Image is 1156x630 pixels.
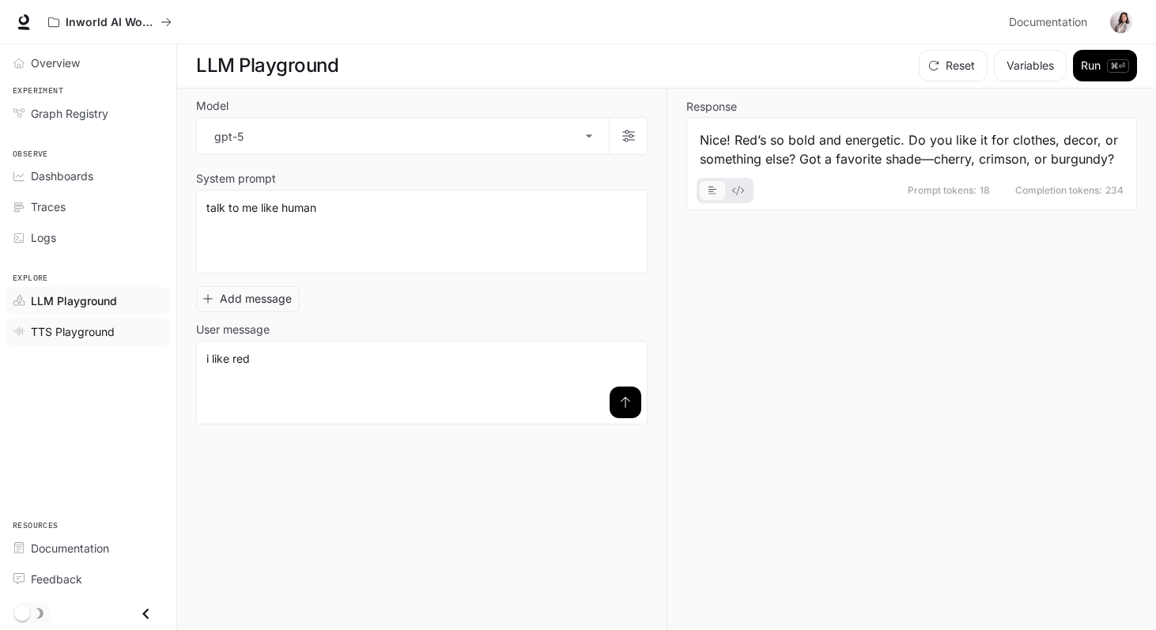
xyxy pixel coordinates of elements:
[1110,11,1132,33] img: User avatar
[1105,186,1124,195] span: 234
[31,540,109,556] span: Documentation
[196,100,229,111] p: Model
[919,50,988,81] button: Reset
[196,286,300,312] button: Add message
[6,224,170,251] a: Logs
[196,50,338,81] h1: LLM Playground
[197,118,609,154] div: gpt-5
[31,292,117,309] span: LLM Playground
[1105,6,1137,38] button: User avatar
[700,178,750,203] div: basic tabs example
[686,101,1137,112] h5: Response
[31,55,80,71] span: Overview
[196,324,270,335] p: User message
[6,100,170,127] a: Graph Registry
[31,571,82,587] span: Feedback
[1107,59,1129,73] p: ⌘⏎
[128,598,164,630] button: Close drawer
[14,604,30,621] span: Dark mode toggle
[6,162,170,190] a: Dashboards
[31,105,108,122] span: Graph Registry
[66,16,154,29] p: Inworld AI Wonderland
[1009,13,1087,32] span: Documentation
[6,534,170,562] a: Documentation
[196,173,276,184] p: System prompt
[31,168,93,184] span: Dashboards
[31,198,66,215] span: Traces
[214,128,244,145] p: gpt-5
[31,323,115,340] span: TTS Playground
[1015,186,1102,195] span: Completion tokens:
[31,229,56,246] span: Logs
[1073,50,1137,81] button: Run⌘⏎
[6,49,170,77] a: Overview
[908,186,977,195] span: Prompt tokens:
[6,287,170,315] a: LLM Playground
[994,50,1067,81] button: Variables
[41,6,179,38] button: All workspaces
[980,186,990,195] span: 18
[6,318,170,345] a: TTS Playground
[6,193,170,221] a: Traces
[6,565,170,593] a: Feedback
[700,130,1124,168] div: Nice! Red’s so bold and energetic. Do you like it for clothes, decor, or something else? Got a fa...
[1003,6,1099,38] a: Documentation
